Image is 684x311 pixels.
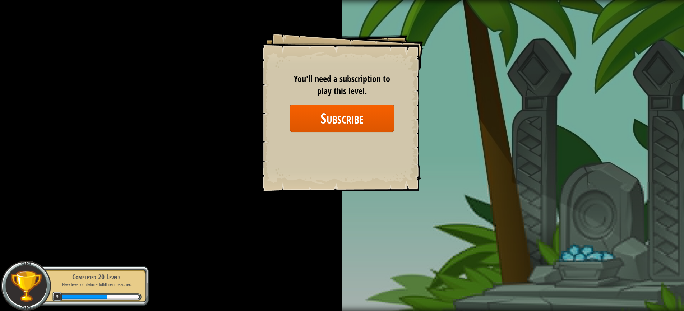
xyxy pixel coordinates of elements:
span: You'll need a subscription to play this level. [294,73,390,97]
button: Subscribe [290,105,394,132]
span: 9 [52,292,62,302]
div: Completed 20 Levels [51,272,142,282]
img: trophy.png [10,270,42,302]
p: New level of lifetime fulfillment reached. [51,282,142,287]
